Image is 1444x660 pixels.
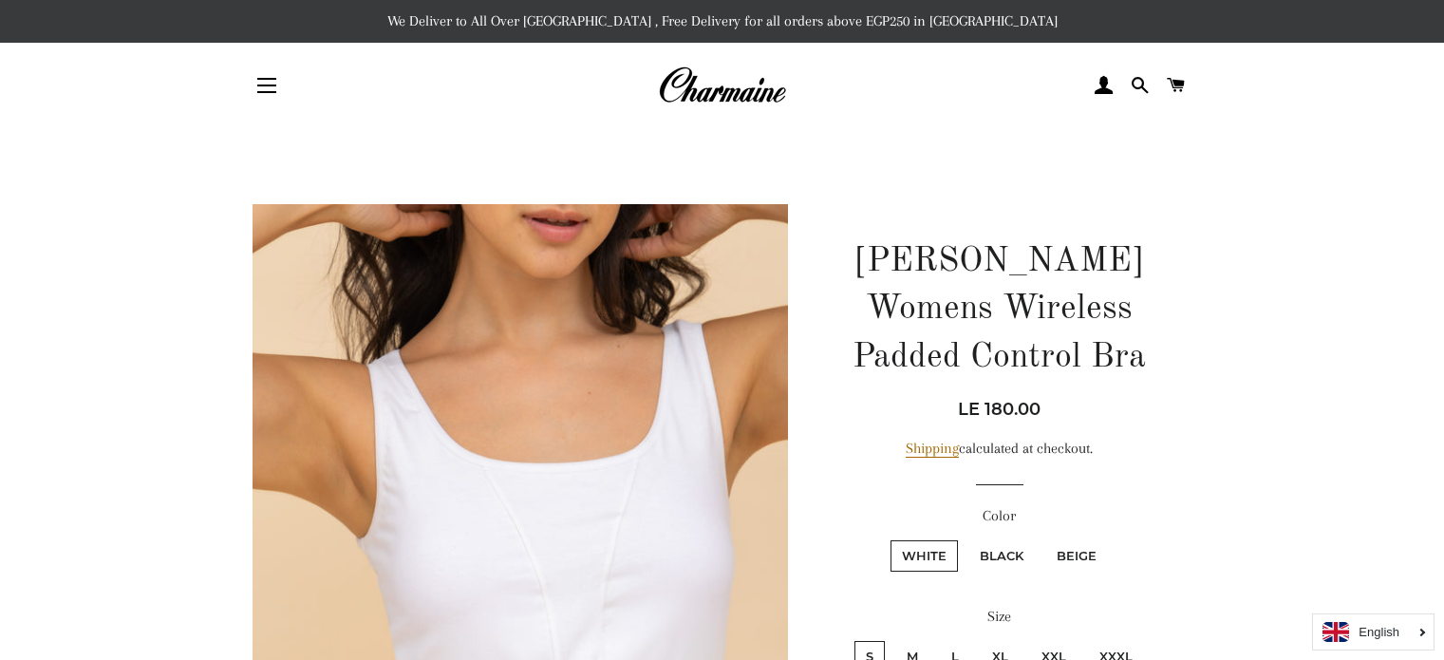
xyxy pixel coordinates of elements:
[831,437,1168,461] div: calculated at checkout.
[906,440,959,458] a: Shipping
[1322,622,1424,642] a: English
[1359,626,1399,638] i: English
[891,540,958,572] label: White
[958,399,1041,420] span: LE 180.00
[831,605,1168,629] label: Size
[968,540,1035,572] label: Black
[1045,540,1108,572] label: Beige
[658,65,786,106] img: Charmaine Egypt
[831,504,1168,528] label: Color
[831,238,1168,382] h1: [PERSON_NAME] Womens Wireless Padded Control Bra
